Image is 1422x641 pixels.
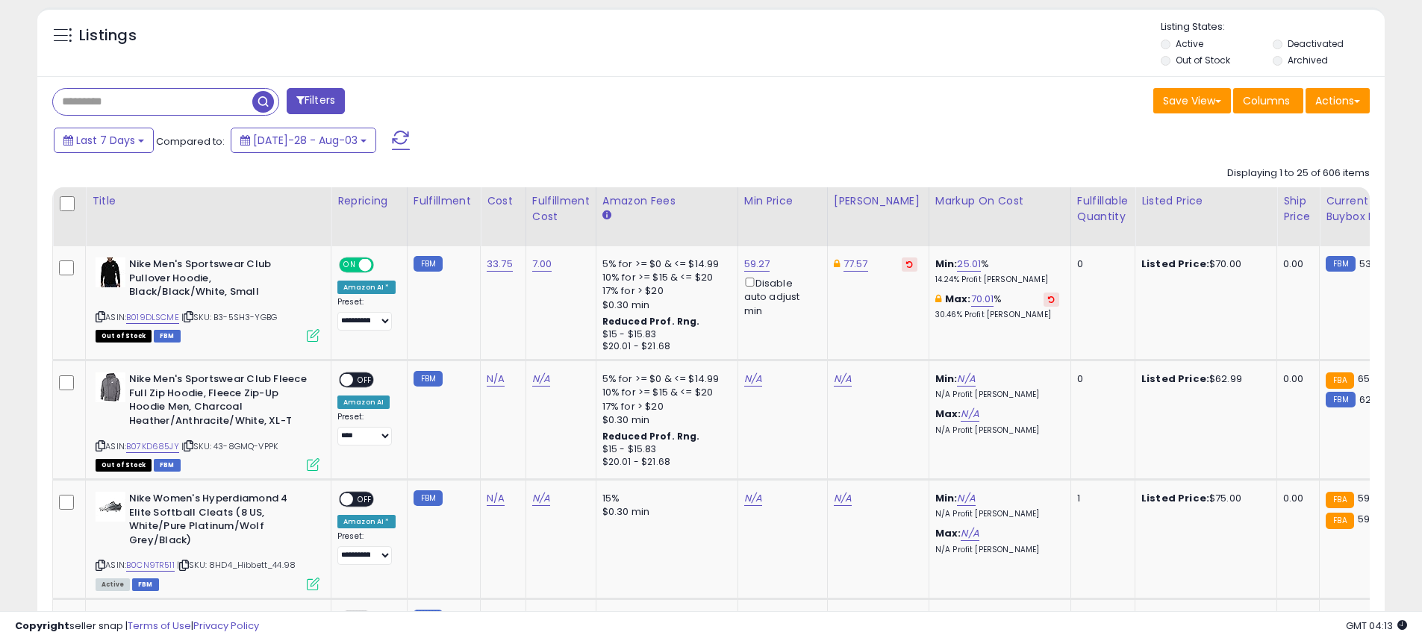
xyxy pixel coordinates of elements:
[602,505,726,519] div: $0.30 min
[353,374,377,387] span: OFF
[129,372,311,431] b: Nike Men's Sportswear Club Fleece Full Zip Hoodie, Fleece Zip-Up Hoodie Men, Charcoal Heather/Ant...
[935,509,1059,519] p: N/A Profit [PERSON_NAME]
[154,330,181,343] span: FBM
[602,257,726,271] div: 5% for >= $0 & <= $14.99
[337,297,396,331] div: Preset:
[1306,88,1370,113] button: Actions
[96,578,130,591] span: All listings currently available for purchase on Amazon
[834,491,852,506] a: N/A
[961,407,979,422] a: N/A
[957,257,981,272] a: 25.01
[957,491,975,506] a: N/A
[414,256,443,272] small: FBM
[744,372,762,387] a: N/A
[129,257,311,303] b: Nike Men's Sportswear Club Pullover Hoodie, Black/Black/White, Small
[487,193,520,209] div: Cost
[156,134,225,148] span: Compared to:
[1358,512,1385,526] span: 59.82
[935,293,1059,320] div: %
[96,257,125,287] img: 31-zR+21CsL._SL40_.jpg
[1227,166,1370,181] div: Displaying 1 to 25 of 606 items
[602,386,726,399] div: 10% for >= $15 & <= $20
[834,372,852,387] a: N/A
[1359,257,1380,271] span: 53.2
[1176,54,1230,66] label: Out of Stock
[1283,492,1308,505] div: 0.00
[337,193,401,209] div: Repricing
[602,340,726,353] div: $20.01 - $21.68
[414,193,474,209] div: Fulfillment
[935,193,1064,209] div: Markup on Cost
[1077,372,1123,386] div: 0
[602,400,726,413] div: 17% for > $20
[935,372,958,386] b: Min:
[935,275,1059,285] p: 14.24% Profit [PERSON_NAME]
[1141,193,1270,209] div: Listed Price
[154,459,181,472] span: FBM
[337,412,396,445] div: Preset:
[487,372,505,387] a: N/A
[929,187,1070,246] th: The percentage added to the cost of goods (COGS) that forms the calculator for Min & Max prices.
[337,515,396,528] div: Amazon AI *
[961,526,979,541] a: N/A
[834,193,923,209] div: [PERSON_NAME]
[487,257,513,272] a: 33.75
[1346,619,1407,633] span: 2025-08-11 04:13 GMT
[15,619,69,633] strong: Copyright
[744,491,762,506] a: N/A
[414,371,443,387] small: FBM
[1243,93,1290,108] span: Columns
[602,443,726,456] div: $15 - $15.83
[602,193,732,209] div: Amazon Fees
[1326,392,1355,407] small: FBM
[253,133,358,148] span: [DATE]-28 - Aug-03
[76,133,135,148] span: Last 7 Days
[602,430,700,443] b: Reduced Prof. Rng.
[1141,257,1265,271] div: $70.00
[602,315,700,328] b: Reduced Prof. Rng.
[1176,37,1203,50] label: Active
[602,372,726,386] div: 5% for >= $0 & <= $14.99
[1141,492,1265,505] div: $75.00
[1283,257,1308,271] div: 0.00
[1141,257,1209,271] b: Listed Price:
[128,619,191,633] a: Terms of Use
[1077,492,1123,505] div: 1
[1326,372,1353,389] small: FBA
[414,490,443,506] small: FBM
[96,372,319,469] div: ASIN:
[532,257,552,272] a: 7.00
[126,311,179,324] a: B019DLSCME
[126,559,175,572] a: B0CN9TR511
[231,128,376,153] button: [DATE]-28 - Aug-03
[935,425,1059,436] p: N/A Profit [PERSON_NAME]
[1233,88,1303,113] button: Columns
[487,491,505,506] a: N/A
[602,492,726,505] div: 15%
[532,193,590,225] div: Fulfillment Cost
[945,292,971,306] b: Max:
[935,545,1059,555] p: N/A Profit [PERSON_NAME]
[602,209,611,222] small: Amazon Fees.
[935,491,958,505] b: Min:
[1141,372,1265,386] div: $62.99
[15,619,259,634] div: seller snap | |
[1288,37,1344,50] label: Deactivated
[126,440,179,453] a: B07KD685JY
[372,259,396,272] span: OFF
[602,271,726,284] div: 10% for >= $15 & <= $20
[1283,372,1308,386] div: 0.00
[935,526,961,540] b: Max:
[602,284,726,298] div: 17% for > $20
[1283,193,1313,225] div: Ship Price
[96,492,319,589] div: ASIN:
[843,257,868,272] a: 77.57
[193,619,259,633] a: Privacy Policy
[181,311,277,323] span: | SKU: B3-5SH3-YGBG
[602,413,726,427] div: $0.30 min
[602,456,726,469] div: $20.01 - $21.68
[971,292,994,307] a: 70.01
[92,193,325,209] div: Title
[181,440,278,452] span: | SKU: 43-8GMQ-VPPK
[935,310,1059,320] p: 30.46% Profit [PERSON_NAME]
